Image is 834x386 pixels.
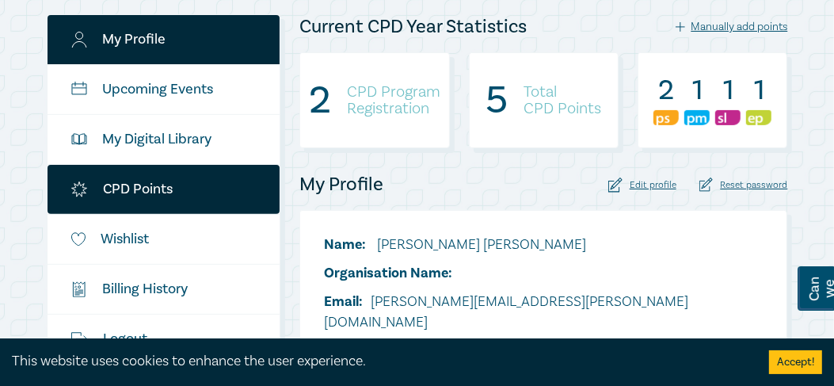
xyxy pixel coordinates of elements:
[684,74,710,107] div: 1
[715,110,741,125] img: Substantive Law
[769,350,822,374] button: Accept cookies
[324,292,763,333] li: [PERSON_NAME][EMAIL_ADDRESS][PERSON_NAME][DOMAIN_NAME]
[746,74,771,107] div: 1
[684,110,710,125] img: Practice Management & Business Skills
[299,14,527,40] h4: Current CPD Year Statistics
[486,84,508,117] div: 5
[299,172,383,197] h4: My Profile
[74,285,78,292] tspan: $
[48,165,280,214] a: CPD Points
[699,178,788,193] div: Reset password
[48,215,280,264] a: Wishlist
[715,74,741,107] div: 1
[524,84,601,117] h4: Total CPD Points
[676,20,788,34] div: Manually add points
[48,15,280,64] a: My Profile
[608,178,676,193] div: Edit profile
[653,110,679,125] img: Professional Skills
[324,264,452,282] span: Organisation Name:
[324,235,763,255] li: [PERSON_NAME] [PERSON_NAME]
[324,292,363,311] span: Email:
[324,235,366,254] span: Name:
[48,65,280,114] a: Upcoming Events
[653,74,679,107] div: 2
[309,84,331,117] div: 2
[12,351,745,372] div: This website uses cookies to enhance the user experience.
[48,315,280,364] a: Logout
[48,115,280,164] a: My Digital Library
[347,84,440,117] h4: CPD Program Registration
[746,110,771,125] img: Ethics & Professional Responsibility
[48,265,280,314] a: $Billing History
